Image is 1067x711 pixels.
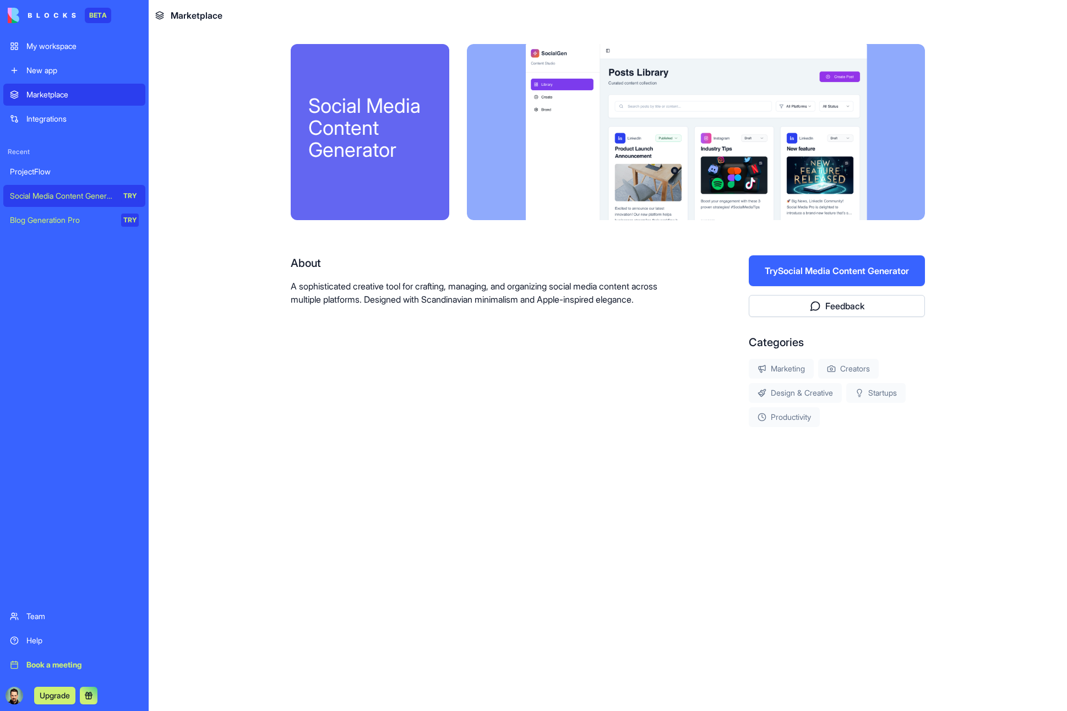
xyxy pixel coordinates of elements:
div: Marketplace [26,89,139,100]
a: Integrations [3,108,145,130]
div: Social Media Content Generator [308,95,432,161]
div: TRY [121,214,139,227]
div: Design & Creative [749,383,842,403]
div: ProjectFlow [10,166,139,177]
div: Integrations [26,113,139,124]
div: Blog Generation Pro [10,215,113,226]
p: A sophisticated creative tool for crafting, managing, and organizing social media content across ... [291,280,678,306]
a: Help [3,630,145,652]
a: Team [3,605,145,627]
a: Social Media Content GeneratorTRY [3,185,145,207]
button: Upgrade [34,687,75,704]
a: New app [3,59,145,81]
a: BETA [8,8,111,23]
div: Creators [818,359,879,379]
div: Social Media Content Generator [10,190,113,201]
div: New app [26,65,139,76]
img: ACg8ocKiXR5mmagYKk-soUjt6bzEaGPCS1puRMUA8MX5MTE88fJCi-jNXQ=s96-c [6,687,23,704]
a: Upgrade [34,690,75,701]
div: My workspace [26,41,139,52]
div: Team [26,611,139,622]
img: logo [8,8,76,23]
a: Book a meeting [3,654,145,676]
div: BETA [85,8,111,23]
div: Book a meeting [26,659,139,670]
a: My workspace [3,35,145,57]
a: ProjectFlow [3,161,145,183]
div: Productivity [749,407,820,427]
div: Marketing [749,359,814,379]
div: Categories [749,335,925,350]
a: Blog Generation ProTRY [3,209,145,231]
div: TRY [121,189,139,203]
div: About [291,255,678,271]
div: Help [26,635,139,646]
span: Recent [3,147,145,156]
span: Marketplace [171,9,222,22]
div: Startups [846,383,906,403]
button: TrySocial Media Content Generator [749,255,925,286]
a: Marketplace [3,84,145,106]
button: Feedback [749,295,925,317]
